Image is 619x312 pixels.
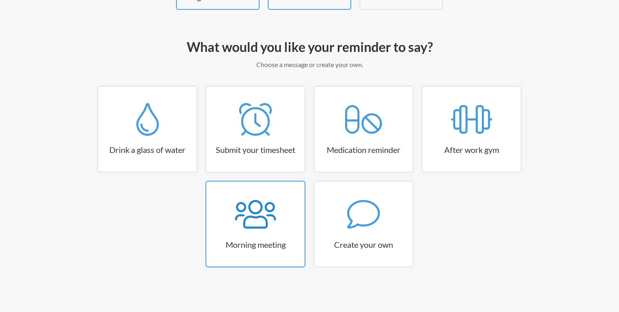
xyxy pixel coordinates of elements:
h3: Medication reminder [314,144,413,155]
p: Choose a message or create your own. [72,60,547,70]
h3: Create your own [314,239,413,250]
h3: After work gym [422,144,521,155]
h3: Drink a glass of water [98,144,197,155]
h3: Morning meeting [206,239,305,250]
h3: Submit your timesheet [206,144,305,155]
h2: What would you like your reminder to say? [72,38,547,56]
